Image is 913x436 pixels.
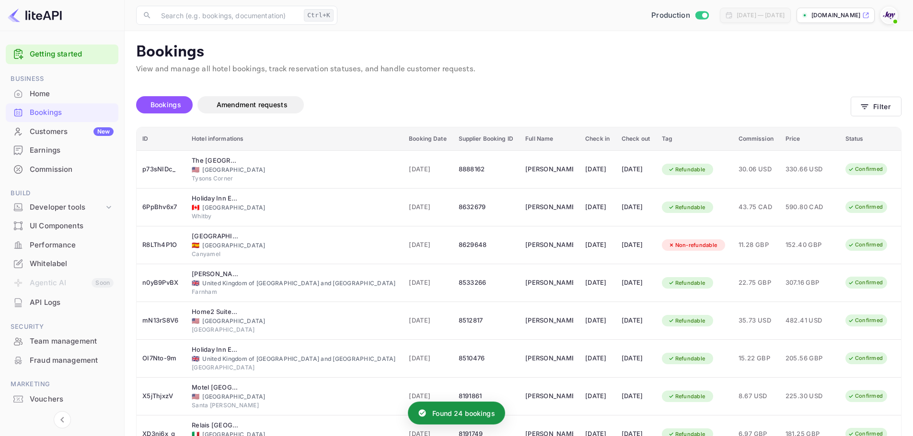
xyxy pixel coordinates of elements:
[842,277,889,289] div: Confirmed
[30,258,114,269] div: Whitelabel
[651,10,690,21] span: Production
[786,202,833,212] span: 590.80 CAD
[192,156,240,166] div: The Watermark Hotel
[409,164,447,175] span: [DATE]
[54,411,71,428] button: Collapse navigation
[192,232,240,241] div: Universal Hotel Laguna
[6,141,118,160] div: Earnings
[6,103,118,122] div: Bookings
[662,315,712,327] div: Refundable
[622,313,650,328] div: [DATE]
[30,89,114,100] div: Home
[192,355,397,363] div: United Kingdom of [GEOGRAPHIC_DATA] and [GEOGRAPHIC_DATA]
[459,237,514,253] div: 8629648
[192,250,397,258] div: Canyamel
[525,351,573,366] div: Sedia Rogers
[842,352,889,364] div: Confirmed
[192,204,199,211] span: Canada
[192,269,240,279] div: Bush Hotel Farnham
[525,200,573,215] div: Jennifer Rogers
[30,221,114,232] div: UI Components
[739,164,774,175] span: 30.06 USD
[409,278,447,288] span: [DATE]
[459,351,514,366] div: 8510476
[142,313,180,328] div: mN13rS8V6
[622,275,650,291] div: [DATE]
[142,162,180,177] div: p73sNIDc_
[737,11,785,20] div: [DATE] — [DATE]
[192,345,240,355] div: Holiday Inn Express London Chingford, an IHG Hotel
[6,351,118,370] div: Fraud management
[525,313,573,328] div: Sarah Rogers
[192,356,199,362] span: United Kingdom of Great Britain and Northern Ireland
[409,202,447,212] span: [DATE]
[786,164,833,175] span: 330.66 USD
[525,275,573,291] div: Steve Rogers
[192,421,240,430] div: Relais Palazzo Di Luglio
[6,293,118,312] div: API Logs
[647,10,712,21] div: Switch to Sandbox mode
[525,237,573,253] div: Jack Rogers
[739,391,774,402] span: 8.67 USD
[6,236,118,255] div: Performance
[6,236,118,254] a: Performance
[93,127,114,136] div: New
[192,167,199,173] span: United States of America
[192,393,199,400] span: United States of America
[786,240,833,250] span: 152.40 GBP
[739,240,774,250] span: 11.28 GBP
[30,107,114,118] div: Bookings
[786,278,833,288] span: 307.16 GBP
[616,127,656,151] th: Check out
[30,240,114,251] div: Performance
[851,97,901,116] button: Filter
[6,322,118,332] span: Security
[304,9,334,22] div: Ctrl+K
[403,127,452,151] th: Booking Date
[622,200,650,215] div: [DATE]
[192,288,397,296] div: Farnham
[739,202,774,212] span: 43.75 CAD
[622,237,650,253] div: [DATE]
[585,351,610,366] div: [DATE]
[6,255,118,273] div: Whitelabel
[6,351,118,369] a: Fraud management
[142,200,180,215] div: 6PpBhv6x7
[6,74,118,84] span: Business
[662,353,712,365] div: Refundable
[6,160,118,179] div: Commission
[186,127,403,151] th: Hotel informations
[585,389,610,404] div: [DATE]
[192,212,397,221] div: Whitby
[150,101,181,109] span: Bookings
[136,43,901,62] p: Bookings
[137,127,186,151] th: ID
[6,45,118,64] div: Getting started
[136,96,851,113] div: account-settings tabs
[459,275,514,291] div: 8533266
[786,315,833,326] span: 482.41 USD
[842,390,889,402] div: Confirmed
[30,126,114,137] div: Customers
[842,201,889,213] div: Confirmed
[622,351,650,366] div: [DATE]
[30,336,114,347] div: Team management
[192,166,397,174] div: [GEOGRAPHIC_DATA]
[30,355,114,366] div: Fraud management
[30,297,114,308] div: API Logs
[6,332,118,351] div: Team management
[6,390,118,409] div: Vouchers
[662,239,724,251] div: Non-refundable
[192,317,397,325] div: [GEOGRAPHIC_DATA]
[453,127,520,151] th: Supplier Booking ID
[662,201,712,213] div: Refundable
[585,313,610,328] div: [DATE]
[525,162,573,177] div: Maureen Rogers
[585,275,610,291] div: [DATE]
[6,390,118,408] a: Vouchers
[6,123,118,141] div: CustomersNew
[30,202,104,213] div: Developer tools
[786,353,833,364] span: 205.56 GBP
[842,314,889,326] div: Confirmed
[520,127,579,151] th: Full Name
